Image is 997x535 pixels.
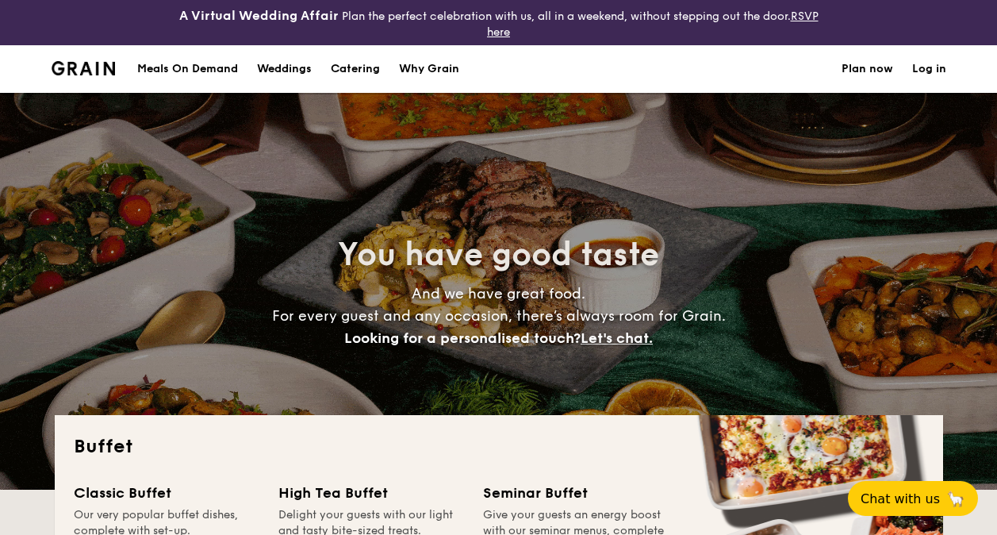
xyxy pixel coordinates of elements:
a: Weddings [247,45,321,93]
h4: A Virtual Wedding Affair [179,6,339,25]
div: Seminar Buffet [483,482,669,504]
a: Meals On Demand [128,45,247,93]
span: Chat with us [861,491,940,506]
h2: Buffet [74,434,924,460]
button: Chat with us🦙 [848,481,978,516]
h1: Catering [331,45,380,93]
div: Meals On Demand [137,45,238,93]
a: Catering [321,45,389,93]
a: Logotype [52,61,116,75]
div: Weddings [257,45,312,93]
span: 🦙 [946,490,965,508]
div: High Tea Buffet [278,482,464,504]
span: Let's chat. [581,329,653,347]
img: Grain [52,61,116,75]
a: Plan now [842,45,893,93]
a: Log in [912,45,946,93]
a: Why Grain [389,45,469,93]
div: Why Grain [399,45,459,93]
div: Classic Buffet [74,482,259,504]
div: Plan the perfect celebration with us, all in a weekend, without stepping out the door. [167,6,831,39]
